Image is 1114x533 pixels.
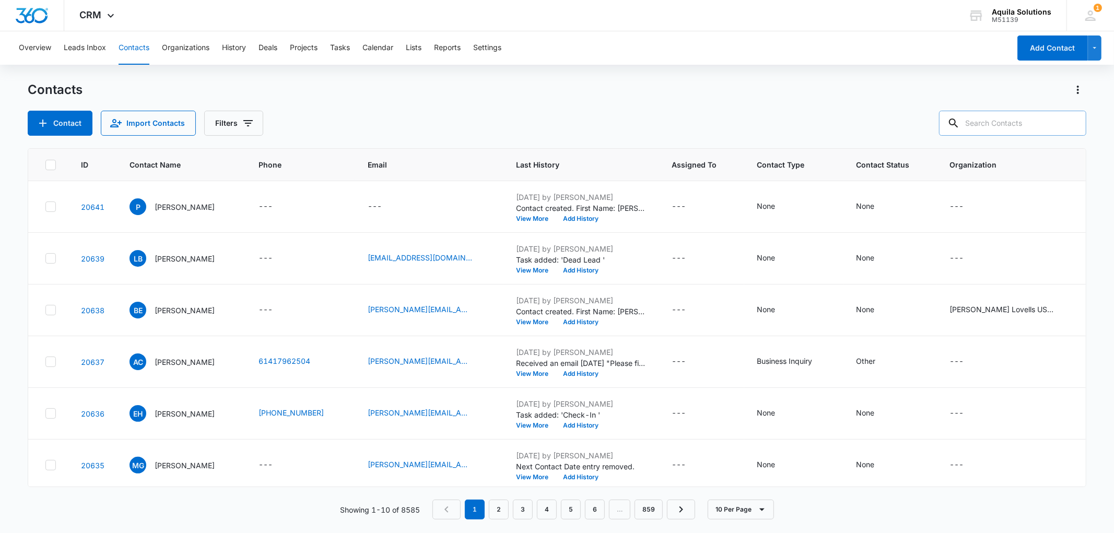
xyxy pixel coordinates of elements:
a: [PERSON_NAME][EMAIL_ADDRESS][PERSON_NAME][DOMAIN_NAME] [368,459,472,470]
div: Organization - - Select to Edit Field [949,407,982,420]
button: Deals [259,31,277,65]
div: Assigned To - - Select to Edit Field [672,356,705,368]
a: Page 3 [513,500,533,519]
button: Add History [556,422,606,429]
span: Contact Type [757,159,816,170]
div: Email - megan.grobert@aptiveresources.com - Select to Edit Field [368,459,491,471]
p: Showing 1-10 of 8585 [340,504,420,515]
a: [PHONE_NUMBER] [259,407,324,418]
div: Contact Name - Pascale - Select to Edit Field [130,198,233,215]
a: Page 5 [561,500,581,519]
a: Navigate to contact details page for Megan Grobert [81,461,104,470]
div: Assigned To - - Select to Edit Field [672,407,705,420]
button: View More [516,267,556,274]
div: account id [992,16,1051,23]
div: Business Inquiry [757,356,812,366]
span: LB [130,250,146,267]
button: Add History [556,267,606,274]
div: notifications count [1094,4,1102,12]
a: Next Page [667,500,695,519]
a: [PERSON_NAME][EMAIL_ADDRESS][PERSON_NAME][DOMAIN_NAME] [368,356,472,366]
span: Assigned To [672,159,717,170]
a: Navigate to contact details page for Emily Howell [81,409,104,418]
div: None [757,252,775,263]
p: Task added: 'Dead Lead ' [516,254,647,265]
div: Organization - - Select to Edit Field [949,252,982,265]
div: None [757,407,775,418]
button: View More [516,474,556,480]
div: Contact Name - Emily Howell - Select to Edit Field [130,405,233,422]
div: Contact Type - None - Select to Edit Field [757,200,794,213]
div: Assigned To - - Select to Edit Field [672,200,705,213]
span: MG [130,457,146,473]
p: [PERSON_NAME] [155,408,215,419]
button: Add Contact [1017,35,1088,61]
span: 1 [1094,4,1102,12]
p: Task added: 'Check-In ' [516,409,647,420]
button: Add History [556,319,606,325]
nav: Pagination [432,500,695,519]
div: --- [368,200,382,213]
a: Page 859 [635,500,663,519]
div: --- [672,459,686,471]
p: [PERSON_NAME] [155,253,215,264]
div: Assigned To - - Select to Edit Field [672,459,705,471]
a: [PERSON_NAME][EMAIL_ADDRESS][PERSON_NAME][DOMAIN_NAME] [368,304,472,315]
span: BE [130,302,146,318]
div: Organization - Hogan Lovells US LLP - Select to Edit Field [949,304,1073,316]
input: Search Contacts [939,111,1086,136]
a: Navigate to contact details page for Lisa Brenner [81,254,104,263]
div: --- [949,459,964,471]
a: Navigate to contact details page for Blake E. Wilson [81,306,104,315]
div: Contact Name - Megan Grobert - Select to Edit Field [130,457,233,473]
div: None [757,200,775,211]
p: [PERSON_NAME] [155,202,215,212]
p: Received an email [DATE] "Please find attached the signed confidentiality agreement. Once you sig... [516,358,647,369]
div: --- [672,407,686,420]
div: --- [259,304,273,316]
div: --- [259,252,273,265]
div: --- [259,459,273,471]
button: Add History [556,371,606,377]
div: Contact Status - Other - Select to Edit Field [856,356,894,368]
span: ID [81,159,89,170]
button: Calendar [362,31,393,65]
a: Page 6 [585,500,605,519]
div: --- [259,200,273,213]
span: P [130,198,146,215]
div: None [757,459,775,470]
div: Assigned To - - Select to Edit Field [672,252,705,265]
button: Lists [406,31,421,65]
a: Page 4 [537,500,557,519]
a: Navigate to contact details page for Pascale [81,203,104,211]
p: [DATE] by [PERSON_NAME] [516,347,647,358]
p: [PERSON_NAME] [155,460,215,471]
a: [EMAIL_ADDRESS][DOMAIN_NAME] [368,252,472,263]
p: [DATE] by [PERSON_NAME] [516,192,647,203]
div: Contact Status - None - Select to Edit Field [856,252,893,265]
div: Email - - Select to Edit Field [368,200,401,213]
div: Other [856,356,875,366]
button: View More [516,216,556,222]
div: Email - emily.howell@aptiveresources.com - Select to Edit Field [368,407,491,420]
div: Phone - - Select to Edit Field [259,200,291,213]
button: View More [516,422,556,429]
div: None [856,304,874,315]
button: Import Contacts [101,111,196,136]
div: Contact Type - None - Select to Edit Field [757,459,794,471]
span: Contact Status [856,159,909,170]
div: None [856,407,874,418]
button: Reports [434,31,461,65]
div: Contact Status - None - Select to Edit Field [856,459,893,471]
a: Page 2 [489,500,509,519]
div: --- [949,407,964,420]
span: Last History [516,159,631,170]
button: Filters [204,111,263,136]
button: Add Contact [28,111,92,136]
div: None [856,459,874,470]
p: Contact created. First Name: [PERSON_NAME] Source: Default Status(es): None Type(s): None Assigne... [516,203,647,214]
div: Organization - - Select to Edit Field [949,459,982,471]
span: CRM [80,9,102,20]
button: Settings [473,31,501,65]
h1: Contacts [28,82,83,98]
